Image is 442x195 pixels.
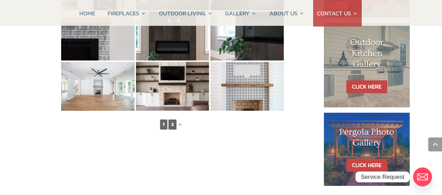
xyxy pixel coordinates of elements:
a: Email [413,167,432,186]
a: ► [177,120,184,129]
img: 19 [61,12,135,60]
a: CLICK HERE [346,159,387,172]
img: 20 [136,12,209,60]
span: 1 [160,119,167,129]
img: 24 [210,62,284,111]
a: CLICK HERE [346,80,387,93]
h1: Pergola Photo Gallery [338,127,396,152]
h1: Outdoor Kitchen Gallery [338,37,396,73]
img: 22 [61,62,135,111]
img: 21 [210,12,284,60]
a: 2 [168,119,176,129]
img: 23 [136,62,209,111]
